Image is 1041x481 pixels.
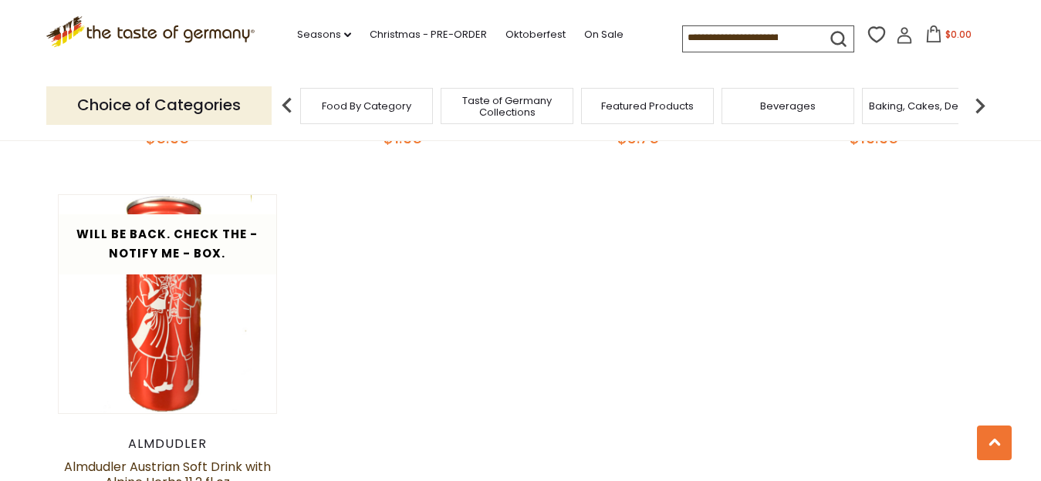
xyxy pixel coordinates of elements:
[965,90,995,121] img: next arrow
[584,26,624,43] a: On Sale
[59,195,277,413] img: Almdudler Austrian Soft Drink with Alpine Herbs 11.2 fl oz
[322,100,411,112] a: Food By Category
[297,26,351,43] a: Seasons
[370,26,487,43] a: Christmas - PRE-ORDER
[945,28,972,41] span: $0.00
[272,90,302,121] img: previous arrow
[760,100,816,112] a: Beverages
[505,26,566,43] a: Oktoberfest
[46,86,272,124] p: Choice of Categories
[916,25,982,49] button: $0.00
[869,100,989,112] a: Baking, Cakes, Desserts
[601,100,694,112] a: Featured Products
[58,436,278,452] div: Almdudler
[445,95,569,118] a: Taste of Germany Collections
